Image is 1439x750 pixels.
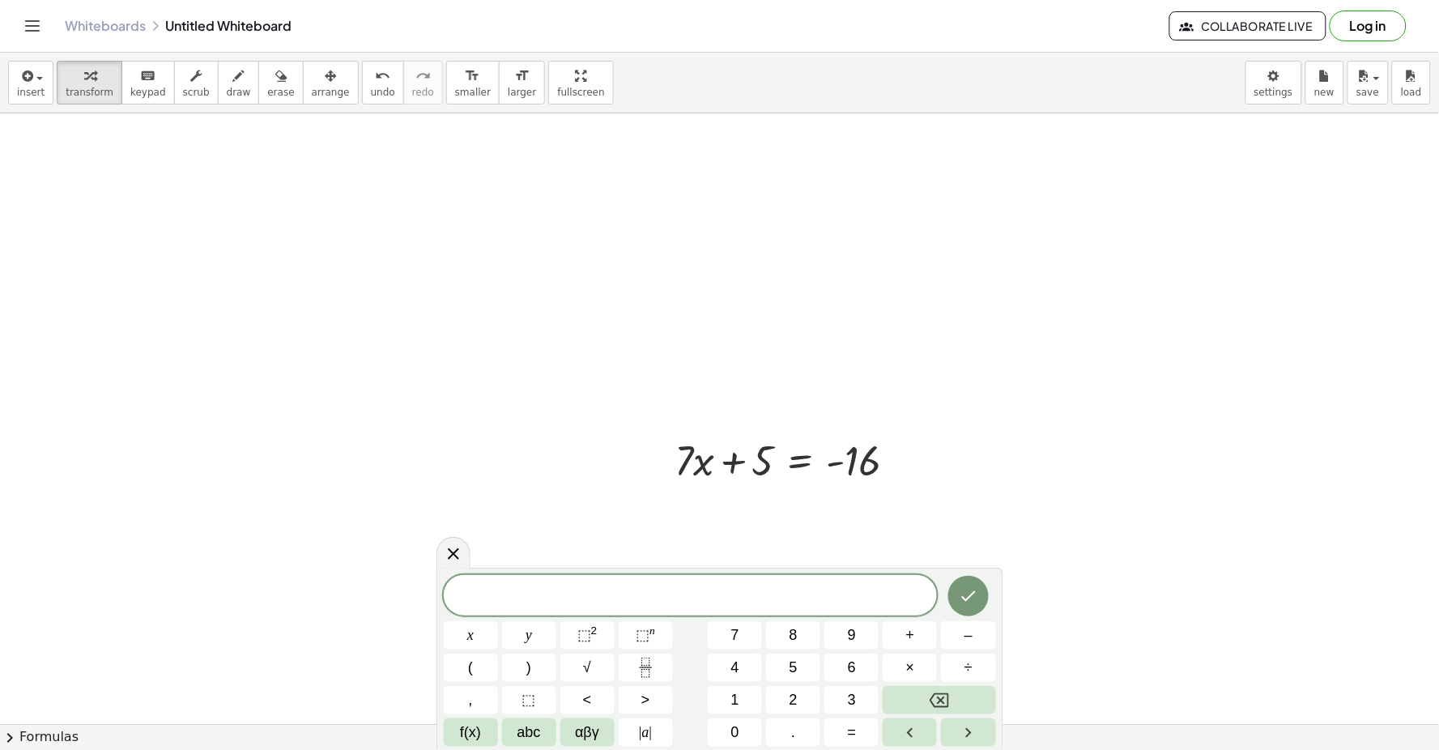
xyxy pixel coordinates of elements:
button: 7 [708,621,762,650]
button: settings [1245,61,1302,104]
span: load [1401,87,1422,98]
span: erase [267,87,294,98]
span: redo [412,87,434,98]
i: keyboard [140,66,155,86]
span: x [467,624,474,646]
span: abc [517,722,541,744]
span: draw [227,87,251,98]
span: | [649,724,653,740]
span: ⬚ [577,627,591,643]
i: redo [415,66,431,86]
button: scrub [174,61,219,104]
button: Collaborate Live [1169,11,1326,40]
button: 6 [824,654,879,682]
i: undo [375,66,390,86]
button: erase [258,61,303,104]
sup: n [649,624,655,637]
span: ⬚ [636,627,649,643]
button: redoredo [403,61,443,104]
button: 3 [824,686,879,714]
button: Functions [444,718,498,747]
button: format_sizesmaller [446,61,500,104]
button: Equals [824,718,879,747]
button: load [1392,61,1431,104]
span: , [469,689,473,711]
span: settings [1254,87,1293,98]
button: 8 [766,621,820,650]
span: transform [66,87,113,98]
span: √ [583,657,591,679]
a: Whiteboards [65,18,146,34]
button: Minus [941,621,995,650]
button: Alphabet [502,718,556,747]
button: 9 [824,621,879,650]
span: f(x) [460,722,481,744]
button: keyboardkeypad [121,61,175,104]
span: – [964,624,973,646]
span: | [639,724,642,740]
button: Backspace [883,686,995,714]
span: larger [508,87,536,98]
button: Left arrow [883,718,937,747]
button: Greater than [619,686,673,714]
button: ) [502,654,556,682]
span: < [583,689,592,711]
button: . [766,718,820,747]
button: Plus [883,621,937,650]
span: 7 [731,624,739,646]
span: y [526,624,532,646]
button: y [502,621,556,650]
button: Placeholder [502,686,556,714]
span: undo [371,87,395,98]
span: insert [17,87,45,98]
span: 8 [790,624,798,646]
button: fullscreen [548,61,613,104]
button: , [444,686,498,714]
button: Divide [941,654,995,682]
span: new [1314,87,1335,98]
button: 5 [766,654,820,682]
button: insert [8,61,53,104]
button: ( [444,654,498,682]
span: 1 [731,689,739,711]
span: keypad [130,87,166,98]
span: smaller [455,87,491,98]
button: format_sizelarger [499,61,545,104]
span: 2 [790,689,798,711]
span: ( [468,657,473,679]
button: Done [948,576,989,616]
span: ÷ [964,657,973,679]
button: Less than [560,686,615,714]
span: 5 [790,657,798,679]
span: save [1356,87,1379,98]
button: Absolute value [619,718,673,747]
button: x [444,621,498,650]
button: 0 [708,718,762,747]
span: 4 [731,657,739,679]
button: Fraction [619,654,673,682]
span: 3 [848,689,856,711]
span: αβγ [575,722,599,744]
span: . [791,722,795,744]
span: + [906,624,915,646]
button: 2 [766,686,820,714]
span: fullscreen [557,87,604,98]
button: Right arrow [941,718,995,747]
button: Superscript [619,621,673,650]
span: 9 [848,624,856,646]
button: draw [218,61,260,104]
button: Squared [560,621,615,650]
button: transform [57,61,122,104]
button: Greek alphabet [560,718,615,747]
span: ) [526,657,531,679]
button: 1 [708,686,762,714]
span: scrub [183,87,210,98]
i: format_size [514,66,530,86]
button: arrange [303,61,359,104]
span: 0 [731,722,739,744]
span: Collaborate Live [1183,19,1313,33]
span: ⬚ [522,689,536,711]
sup: 2 [591,624,598,637]
button: save [1347,61,1389,104]
span: 6 [848,657,856,679]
